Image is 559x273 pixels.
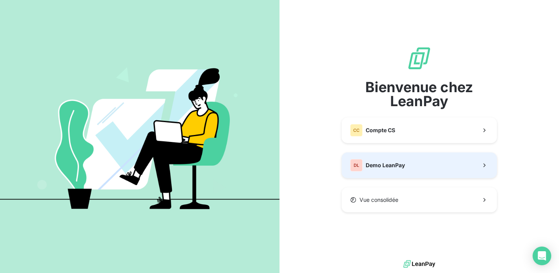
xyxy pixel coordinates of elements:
button: Vue consolidée [342,187,497,212]
div: DL [350,159,363,171]
span: Bienvenue chez LeanPay [342,80,497,108]
img: logo [403,258,435,270]
span: Vue consolidée [359,196,398,204]
button: DLDemo LeanPay [342,152,497,178]
span: Compte CS [366,126,395,134]
div: CC [350,124,363,136]
span: Demo LeanPay [366,161,405,169]
button: CCCompte CS [342,117,497,143]
div: Open Intercom Messenger [533,247,551,265]
img: logo sigle [407,46,432,71]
